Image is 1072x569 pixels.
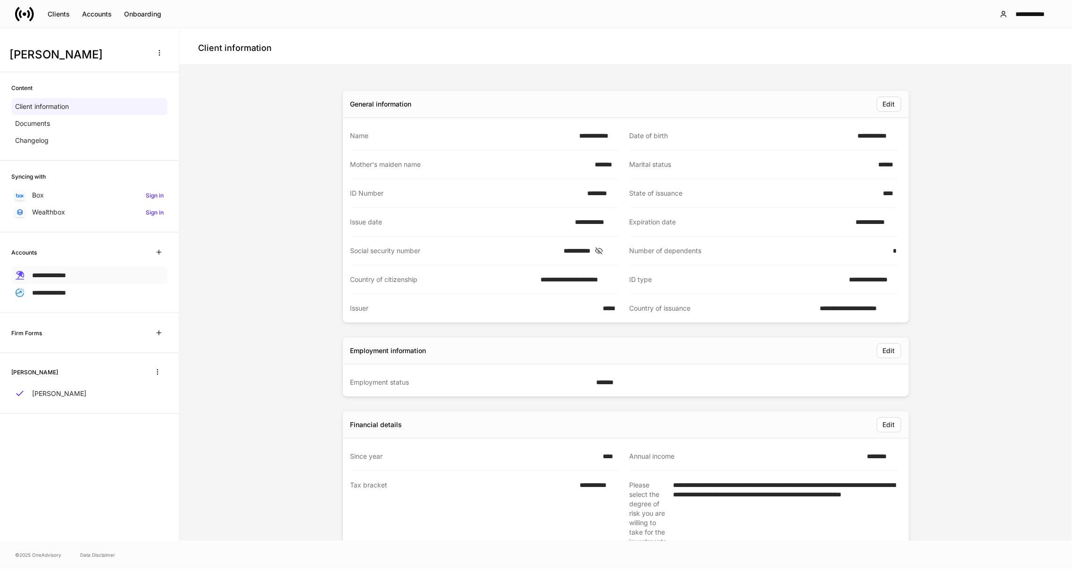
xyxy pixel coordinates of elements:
[350,420,402,429] div: Financial details
[350,452,598,461] div: Since year
[630,217,850,227] div: Expiration date
[11,132,167,149] a: Changelog
[48,11,70,17] div: Clients
[630,246,888,256] div: Number of dependents
[146,208,164,217] h6: Sign in
[350,246,558,256] div: Social security number
[11,115,167,132] a: Documents
[630,189,877,198] div: State of issuance
[883,347,895,354] div: Edit
[118,7,167,22] button: Onboarding
[11,204,167,221] a: WealthboxSign in
[32,207,65,217] p: Wealthbox
[15,102,69,111] p: Client information
[32,389,86,398] p: [PERSON_NAME]
[146,191,164,200] h6: Sign in
[11,83,33,92] h6: Content
[198,42,272,54] h4: Client information
[350,480,574,565] div: Tax bracket
[350,131,573,140] div: Name
[350,304,598,313] div: Issuer
[350,217,569,227] div: Issue date
[350,378,590,387] div: Employment status
[350,99,412,109] div: General information
[630,131,852,140] div: Date of birth
[350,275,535,284] div: Country of citizenship
[883,421,895,428] div: Edit
[11,329,42,338] h6: Firm Forms
[15,119,50,128] p: Documents
[11,248,37,257] h6: Accounts
[16,193,24,198] img: oYqM9ojoZLfzCHUefNbBcWHcyDPbQKagtYciMC8pFl3iZXy3dU33Uwy+706y+0q2uJ1ghNQf2OIHrSh50tUd9HaB5oMc62p0G...
[32,190,44,200] p: Box
[877,97,901,112] button: Edit
[877,417,901,432] button: Edit
[350,346,426,355] div: Employment information
[42,7,76,22] button: Clients
[11,187,167,204] a: BoxSign in
[15,136,49,145] p: Changelog
[124,11,161,17] div: Onboarding
[15,551,61,559] span: © 2025 OneAdvisory
[630,275,844,284] div: ID type
[350,189,582,198] div: ID Number
[630,304,814,313] div: Country of issuance
[82,11,112,17] div: Accounts
[11,385,167,402] a: [PERSON_NAME]
[11,98,167,115] a: Client information
[883,101,895,107] div: Edit
[630,160,873,169] div: Marital status
[877,343,901,358] button: Edit
[11,172,46,181] h6: Syncing with
[76,7,118,22] button: Accounts
[11,368,58,377] h6: [PERSON_NAME]
[630,452,862,461] div: Annual income
[350,160,589,169] div: Mother's maiden name
[9,47,146,62] h3: [PERSON_NAME]
[80,551,115,559] a: Data Disclaimer
[630,480,668,565] div: Please select the degree of risk you are willing to take for the investments across your relation...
